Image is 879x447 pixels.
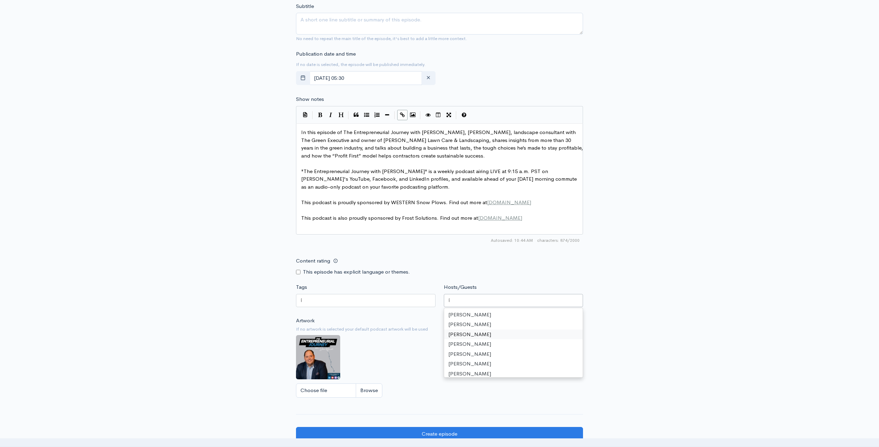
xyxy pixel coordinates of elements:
[444,283,477,291] label: Hosts/Guests
[420,111,421,119] i: |
[303,268,410,276] label: This episode has explicit language or themes.
[296,254,330,268] label: Content rating
[301,129,584,159] span: In this episode of The Entrepreneurial Journey with [PERSON_NAME], [PERSON_NAME], landscape consu...
[301,168,578,190] span: "The Entrepreneurial Journey with [PERSON_NAME]" is a weekly podcast airing LIVE at 9:15 a.m. PST...
[296,50,356,58] label: Publication date and time
[444,349,583,359] div: [PERSON_NAME]
[382,110,392,120] button: Insert Horizontal Line
[296,317,315,325] label: Artwork
[537,237,580,244] span: 874/2000
[300,296,302,304] input: Enter tags for this episode
[312,111,313,119] i: |
[487,199,531,206] span: [DOMAIN_NAME]
[444,369,583,379] div: [PERSON_NAME]
[325,110,336,120] button: Italic
[296,36,467,41] small: No need to repeat the main title of the episode, it's best to add a little more context.
[372,110,382,120] button: Numbered List
[315,110,325,120] button: Bold
[296,427,583,441] input: Create episode
[408,110,418,120] button: Insert Image
[296,283,307,291] label: Tags
[301,215,522,221] span: This podcast is also proudly sponsored by Frost Solutions. Find out more at
[394,111,395,119] i: |
[397,110,408,120] button: Create Link
[296,326,583,333] small: If no artwork is selected your default podcast artwork will be used
[421,71,436,85] button: clear
[296,71,310,85] button: toggle
[443,110,454,120] button: Toggle Fullscreen
[478,215,522,221] span: [DOMAIN_NAME]
[296,61,426,67] small: If no date is selected, the episode will be published immediately.
[491,237,533,244] span: Autosaved: 10:44 AM
[336,110,346,120] button: Heading
[456,111,457,119] i: |
[300,110,310,120] button: Insert Show Notes Template
[444,359,583,369] div: [PERSON_NAME]
[444,310,583,320] div: [PERSON_NAME]
[448,296,450,304] input: Enter the names of the people that appeared on this episode
[351,110,361,120] button: Quote
[348,111,349,119] i: |
[444,320,583,330] div: [PERSON_NAME]
[301,199,531,206] span: This podcast is proudly sponsored by WESTERN Snow Plows. Find out more at
[433,110,443,120] button: Toggle Side by Side
[296,95,324,103] label: Show notes
[444,339,583,349] div: [PERSON_NAME]
[423,110,433,120] button: Toggle Preview
[459,110,469,120] button: Markdown Guide
[444,330,583,340] div: [PERSON_NAME]
[296,2,314,10] label: Subtitle
[361,110,372,120] button: Generic List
